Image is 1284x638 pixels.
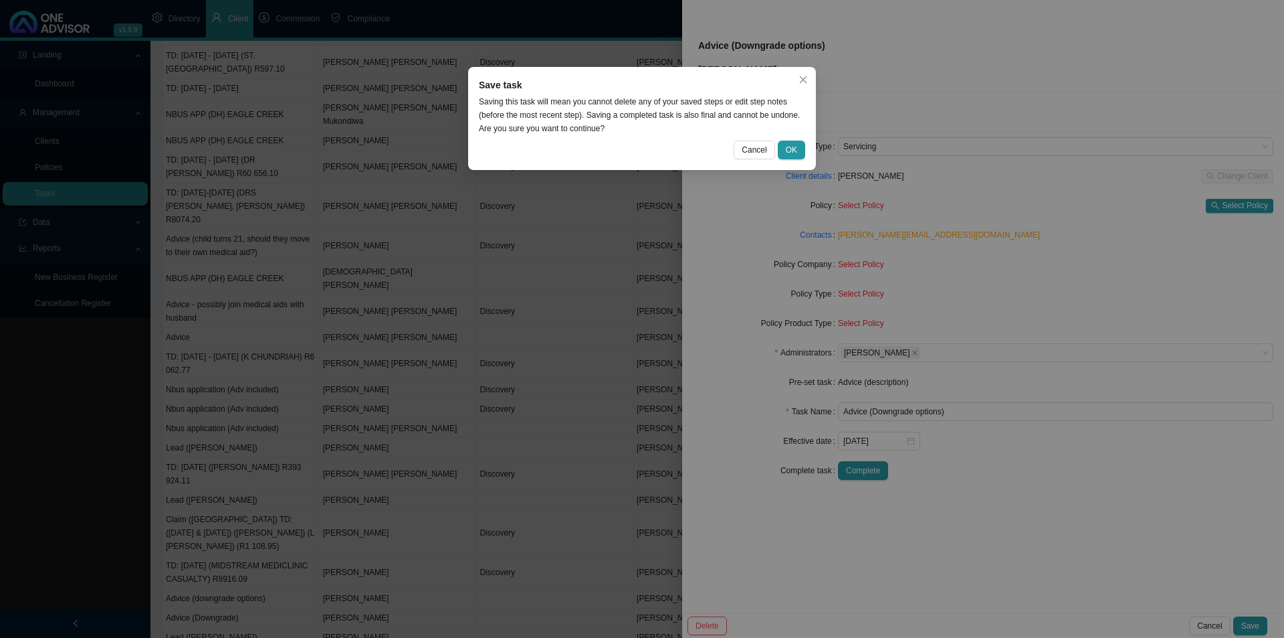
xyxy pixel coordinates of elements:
[778,141,805,159] button: OK
[734,141,774,159] button: Cancel
[798,75,808,84] span: close
[786,143,797,157] span: OK
[479,78,805,92] div: Save task
[742,143,766,157] span: Cancel
[794,70,813,89] button: Close
[479,95,805,135] div: Saving this task will mean you cannot delete any of your saved steps or edit step notes (before t...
